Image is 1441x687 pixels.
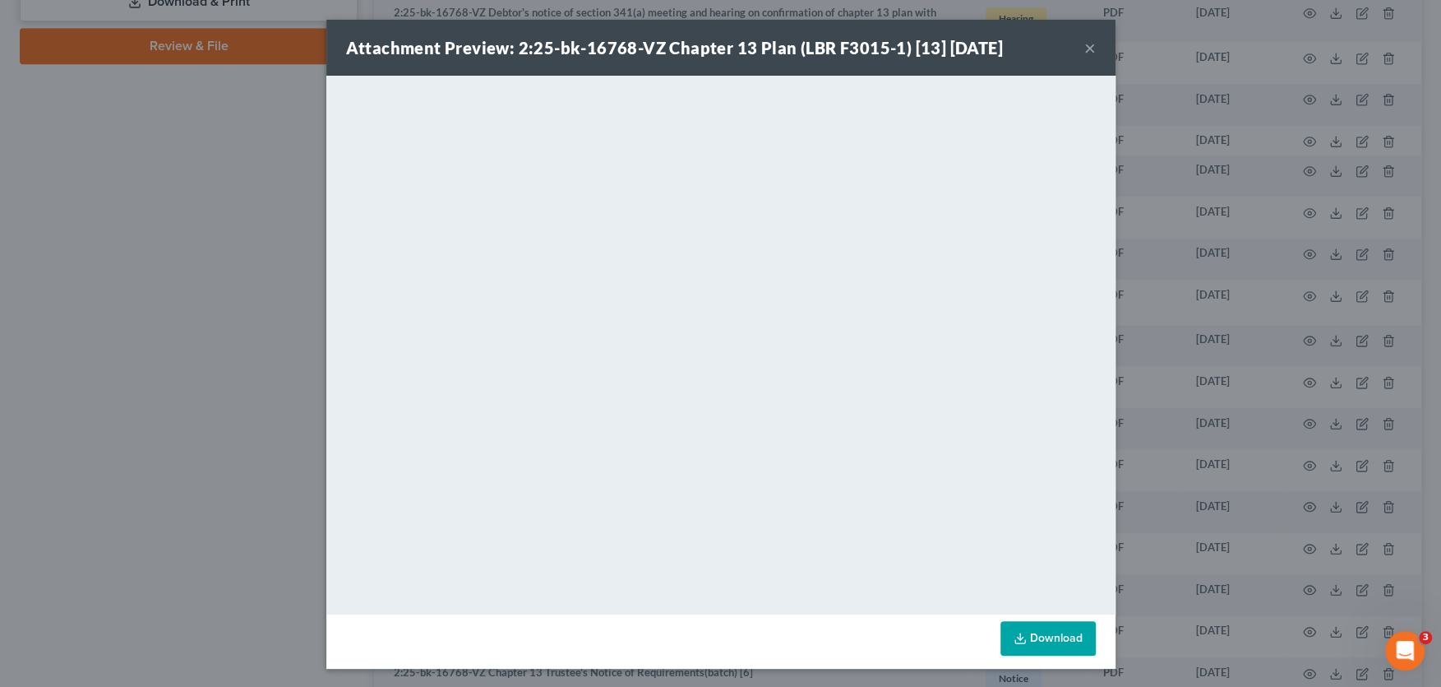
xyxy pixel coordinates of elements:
span: 3 [1419,631,1432,644]
strong: Attachment Preview: 2:25-bk-16768-VZ Chapter 13 Plan (LBR F3015-1) [13] [DATE] [346,38,1003,58]
iframe: Intercom live chat [1385,631,1425,671]
a: Download [1000,621,1096,656]
button: × [1084,38,1096,58]
iframe: <object ng-attr-data='[URL][DOMAIN_NAME]' type='application/pdf' width='100%' height='650px'></ob... [326,76,1115,610]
